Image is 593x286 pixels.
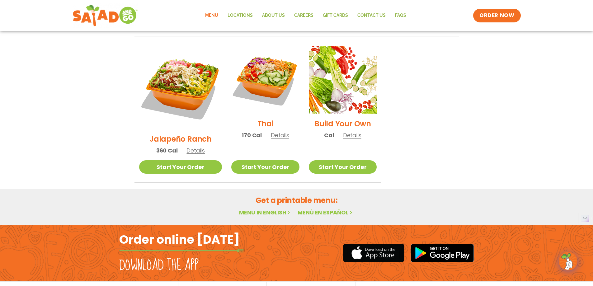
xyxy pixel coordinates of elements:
[239,209,291,216] a: Menu in English
[119,257,199,274] h2: Download the app
[134,195,459,206] h2: Get a printable menu:
[149,134,212,144] h2: Jalapeño Ranch
[223,8,257,23] a: Locations
[257,8,289,23] a: About Us
[343,131,361,139] span: Details
[242,131,262,139] span: 170 Cal
[119,249,244,252] img: fork
[473,9,520,22] a: ORDER NOW
[324,131,334,139] span: Cal
[411,244,474,262] img: google_play
[257,118,274,129] h2: Thai
[156,146,178,155] span: 360 Cal
[73,3,138,28] img: new-SAG-logo-768×292
[139,46,222,129] img: Product photo for Jalapeño Ranch Salad
[271,131,289,139] span: Details
[353,8,390,23] a: Contact Us
[309,160,377,174] a: Start Your Order
[343,243,404,263] img: appstore
[479,12,514,19] span: ORDER NOW
[309,46,377,114] img: Product photo for Build Your Own
[559,252,577,270] img: wpChatIcon
[289,8,318,23] a: Careers
[200,8,223,23] a: Menu
[186,147,205,154] span: Details
[200,8,411,23] nav: Menu
[139,160,222,174] a: Start Your Order
[298,209,354,216] a: Menú en español
[231,46,299,114] img: Product photo for Thai Salad
[318,8,353,23] a: GIFT CARDS
[119,232,240,247] h2: Order online [DATE]
[314,118,371,129] h2: Build Your Own
[390,8,411,23] a: FAQs
[231,160,299,174] a: Start Your Order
